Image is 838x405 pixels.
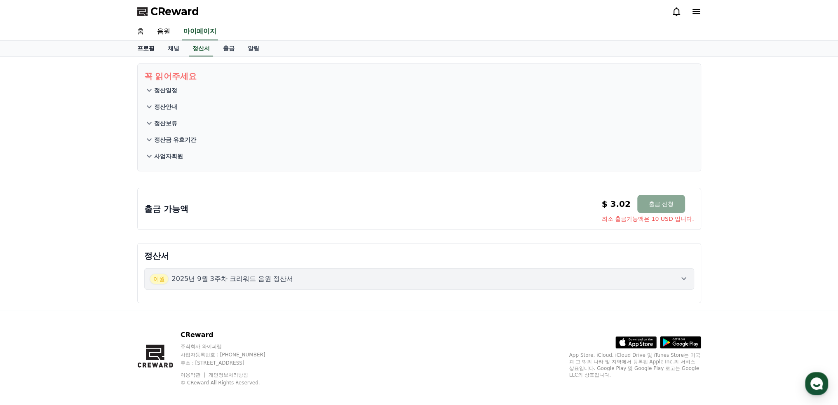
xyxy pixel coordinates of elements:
[181,360,281,366] p: 주소 : [STREET_ADDRESS]
[154,119,177,127] p: 정산보류
[144,70,694,82] p: 꼭 읽어주세요
[189,41,213,56] a: 정산서
[241,41,266,56] a: 알림
[131,41,161,56] a: 프로필
[127,274,137,280] span: 설정
[602,198,631,210] p: $ 3.02
[181,372,207,378] a: 이용약관
[144,98,694,115] button: 정산안내
[131,23,150,40] a: 홈
[150,274,169,284] span: 이월
[569,352,701,378] p: App Store, iCloud, iCloud Drive 및 iTunes Store는 미국과 그 밖의 나라 및 지역에서 등록된 Apple Inc.의 서비스 상표입니다. Goo...
[637,195,685,213] button: 출금 신청
[144,250,694,262] p: 정산서
[144,268,694,290] button: 이월 2025년 9월 3주차 크리워드 음원 정산서
[150,23,177,40] a: 음원
[161,41,186,56] a: 채널
[137,5,199,18] a: CReward
[54,261,106,282] a: 대화
[172,274,293,284] p: 2025년 9월 3주차 크리워드 음원 정산서
[144,203,188,215] p: 출금 가능액
[154,103,177,111] p: 정산안내
[75,274,85,281] span: 대화
[150,5,199,18] span: CReward
[154,136,197,144] p: 정산금 유효기간
[181,379,281,386] p: © CReward All Rights Reserved.
[154,152,183,160] p: 사업자회원
[216,41,241,56] a: 출금
[182,23,218,40] a: 마이페이지
[106,261,158,282] a: 설정
[26,274,31,280] span: 홈
[144,115,694,131] button: 정산보류
[2,261,54,282] a: 홈
[181,343,281,350] p: 주식회사 와이피랩
[209,372,248,378] a: 개인정보처리방침
[144,82,694,98] button: 정산일정
[602,215,694,223] span: 최소 출금가능액은 10 USD 입니다.
[181,330,281,340] p: CReward
[144,131,694,148] button: 정산금 유효기간
[144,148,694,164] button: 사업자회원
[181,351,281,358] p: 사업자등록번호 : [PHONE_NUMBER]
[154,86,177,94] p: 정산일정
